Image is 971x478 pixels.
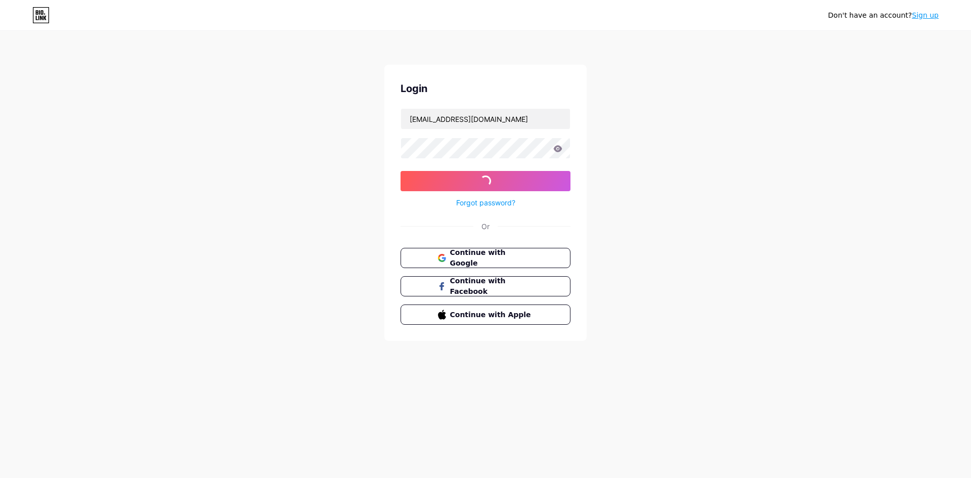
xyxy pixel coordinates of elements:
[401,305,570,325] button: Continue with Apple
[450,276,534,297] span: Continue with Facebook
[912,11,939,19] a: Sign up
[401,248,570,268] button: Continue with Google
[401,81,570,96] div: Login
[450,247,534,269] span: Continue with Google
[401,109,570,129] input: Username
[456,197,515,208] a: Forgot password?
[828,10,939,21] div: Don't have an account?
[481,221,490,232] div: Or
[450,310,534,320] span: Continue with Apple
[401,276,570,296] button: Continue with Facebook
